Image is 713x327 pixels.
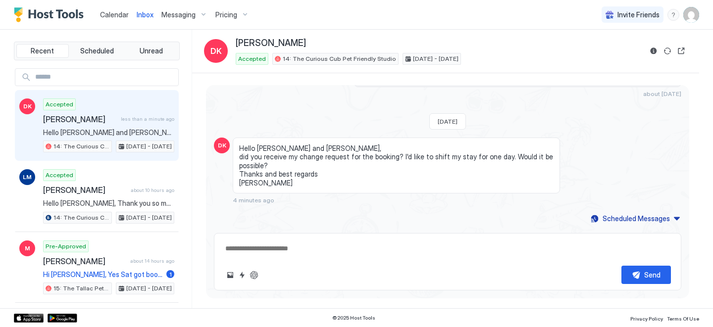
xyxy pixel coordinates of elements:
span: Calendar [100,10,129,19]
button: Send [621,266,671,284]
div: menu [667,9,679,21]
span: [DATE] - [DATE] [126,284,172,293]
span: M [25,244,30,253]
span: [PERSON_NAME] [43,256,126,266]
span: Terms Of Use [667,316,699,322]
button: Sync reservation [662,45,673,57]
span: Recent [31,47,54,55]
span: Hi [PERSON_NAME], Yes Sat got booked already, however we have few other units that are available,... [43,270,162,279]
span: 15: The Tallac Pet Friendly Studio [53,284,109,293]
span: Hello [PERSON_NAME], Thank you so much for your booking! We'll send the check-in instructions on ... [43,199,174,208]
a: Privacy Policy [630,313,663,323]
div: Send [644,270,661,280]
span: Accepted [46,100,73,109]
button: Quick reply [236,269,248,281]
button: Reservation information [648,45,660,57]
a: App Store [14,314,44,323]
span: Messaging [161,10,196,19]
span: Pre-Approved [46,242,86,251]
span: LM [23,173,32,182]
span: about 10 hours ago [131,187,174,193]
button: Scheduled Messages [589,212,681,225]
span: 14: The Curious Cub Pet Friendly Studio [53,142,109,151]
span: about 14 hours ago [130,258,174,264]
button: Open reservation [675,45,687,57]
span: [PERSON_NAME] [43,185,127,195]
button: Scheduled [71,44,123,58]
button: Recent [16,44,69,58]
span: Accepted [46,171,73,180]
span: 14: The Curious Cub Pet Friendly Studio [283,54,396,63]
div: Scheduled Messages [603,213,670,224]
span: Scheduled [80,47,114,55]
span: Accepted [238,54,266,63]
div: User profile [683,7,699,23]
span: Privacy Policy [630,316,663,322]
span: DK [218,141,226,150]
span: © 2025 Host Tools [332,315,375,321]
span: Invite Friends [617,10,660,19]
a: Google Play Store [48,314,77,323]
span: less than a minute ago [121,116,174,122]
a: Inbox [137,9,153,20]
input: Input Field [31,69,178,86]
span: Pricing [215,10,237,19]
a: Calendar [100,9,129,20]
span: Unread [140,47,163,55]
button: ChatGPT Auto Reply [248,269,260,281]
a: Terms Of Use [667,313,699,323]
span: 1 [169,271,172,278]
span: DK [23,102,32,111]
span: Hello [PERSON_NAME] and [PERSON_NAME], did you receive my change request for the booking? I'd lik... [43,128,174,137]
span: Inbox [137,10,153,19]
div: tab-group [14,42,180,60]
span: [DATE] - [DATE] [126,213,172,222]
span: Hello [PERSON_NAME] and [PERSON_NAME], did you receive my change request for the booking? I'd lik... [239,144,554,187]
span: 14: The Curious Cub Pet Friendly Studio [53,213,109,222]
span: DK [210,45,222,57]
span: about [DATE] [643,90,681,97]
span: [PERSON_NAME] [236,38,306,49]
span: [DATE] - [DATE] [413,54,458,63]
span: [PERSON_NAME] [43,114,117,124]
button: Upload image [224,269,236,281]
span: 4 minutes ago [233,196,274,204]
button: Unread [125,44,177,58]
span: [DATE] [438,118,458,125]
span: [DATE] - [DATE] [126,142,172,151]
a: Host Tools Logo [14,7,88,22]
